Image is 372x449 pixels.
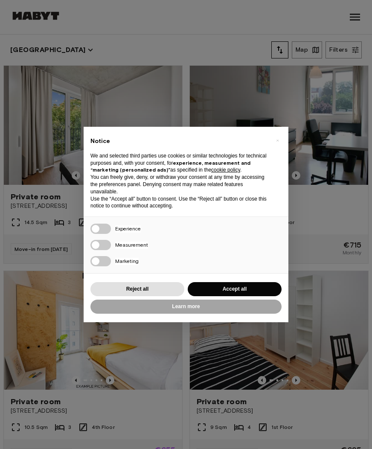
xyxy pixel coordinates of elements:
p: Use the “Accept all” button to consent. Use the “Reject all” button or close this notice to conti... [90,195,268,210]
a: cookie policy [211,167,240,173]
button: Learn more [90,300,282,314]
p: We and selected third parties use cookies or similar technologies for technical purposes and, wit... [90,152,268,174]
span: × [276,135,279,146]
p: You can freely give, deny, or withdraw your consent at any time by accessing the preferences pane... [90,174,268,195]
span: Marketing [115,258,139,265]
strong: experience, measurement and “marketing (personalized ads)” [90,160,250,173]
button: Accept all [188,282,282,296]
span: Measurement [115,242,148,249]
button: Reject all [90,282,184,296]
button: Close this notice [270,134,284,147]
span: Experience [115,225,141,233]
h2: Notice [90,137,268,146]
